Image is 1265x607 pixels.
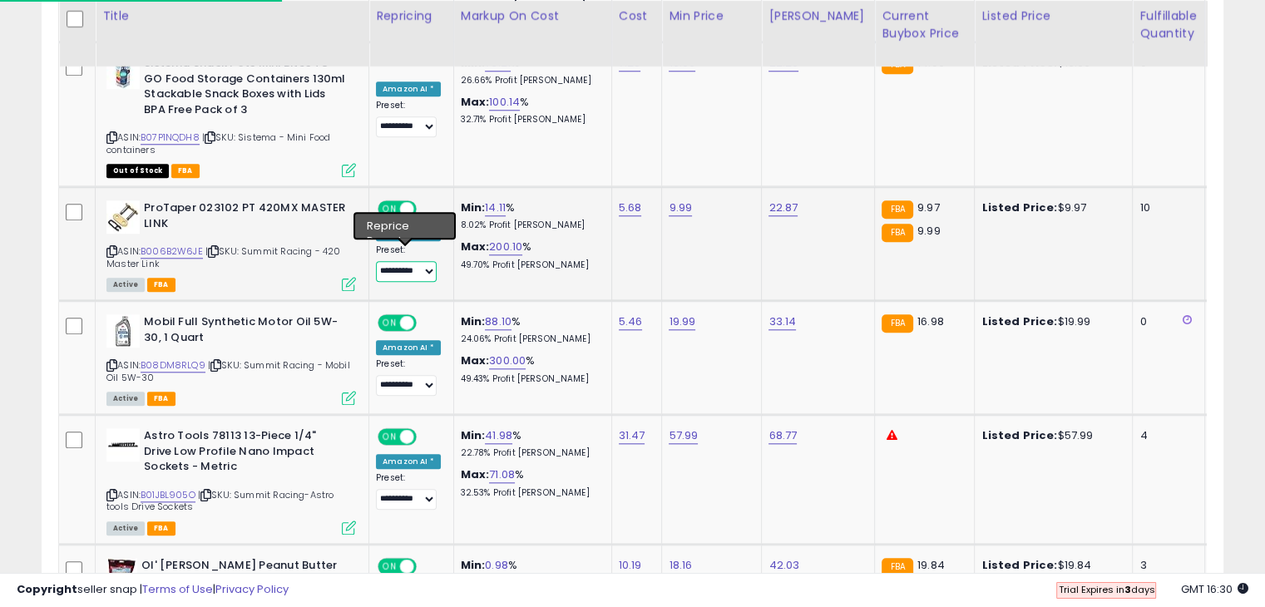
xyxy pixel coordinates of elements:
[489,466,515,483] a: 71.08
[1139,200,1191,215] div: 10
[981,55,1057,71] b: Listed Price:
[768,313,796,330] a: 33.14
[106,358,350,383] span: | SKU: Summit Racing - Mobil Oil 5W-30
[461,95,599,126] div: %
[144,56,346,121] b: Sistema Snack Pots Mini Bites TO GO Food Storage Containers 130ml Stackable Snack Boxes with Lids...
[619,200,642,216] a: 5.68
[461,7,605,25] div: Markup on Cost
[461,56,599,86] div: %
[461,239,490,254] b: Max:
[17,582,289,598] div: seller snap | |
[461,114,599,126] p: 32.71% Profit [PERSON_NAME]
[768,427,797,444] a: 68.77
[106,131,330,155] span: | SKU: Sistema - Mini Food containers
[144,200,346,235] b: ProTaper 023102 PT 420MX MASTER LINK
[917,223,941,239] span: 9.99
[376,226,441,241] div: Amazon AI *
[619,427,645,444] a: 31.47
[917,557,945,573] span: 19.84
[141,244,203,259] a: B006B2W6JE
[461,427,486,443] b: Min:
[461,333,599,345] p: 24.06% Profit [PERSON_NAME]
[461,466,490,482] b: Max:
[461,487,599,499] p: 32.53% Profit [PERSON_NAME]
[461,353,490,368] b: Max:
[106,278,145,292] span: All listings currently available for purchase on Amazon
[461,467,599,498] div: %
[144,428,346,479] b: Astro Tools 78113 13-Piece 1/4" Drive Low Profile Nano Impact Sockets - Metric
[981,427,1057,443] b: Listed Price:
[981,313,1057,329] b: Listed Price:
[141,131,200,145] a: B07P1NQDH8
[461,220,599,231] p: 8.02% Profit [PERSON_NAME]
[489,94,520,111] a: 100.14
[981,200,1057,215] b: Listed Price:
[379,316,400,330] span: ON
[106,200,140,234] img: 31cORZqYbSL._SL40_.jpg
[1124,583,1130,596] b: 3
[141,358,205,373] a: B08DM8RLQ9
[461,447,599,459] p: 22.78% Profit [PERSON_NAME]
[917,200,940,215] span: 9.97
[981,200,1119,215] div: $9.97
[141,488,195,502] a: B01JBL905O
[669,427,698,444] a: 57.99
[106,428,356,533] div: ASIN:
[882,224,912,242] small: FBA
[669,7,754,25] div: Min Price
[619,557,642,574] a: 10.19
[106,56,140,89] img: 41JehyF5Q9L._SL40_.jpg
[147,278,175,292] span: FBA
[1139,314,1191,329] div: 0
[1139,428,1191,443] div: 4
[414,316,441,330] span: OFF
[461,314,599,345] div: %
[106,314,356,403] div: ASIN:
[669,557,692,574] a: 18.16
[461,75,599,86] p: 26.66% Profit [PERSON_NAME]
[106,164,169,178] span: All listings that are currently out of stock and unavailable for purchase on Amazon
[461,259,599,271] p: 49.70% Profit [PERSON_NAME]
[917,313,944,329] span: 16.98
[882,200,912,219] small: FBA
[1058,583,1154,596] span: Trial Expires in days
[461,94,490,110] b: Max:
[981,428,1119,443] div: $57.99
[379,202,400,216] span: ON
[882,7,967,42] div: Current Buybox Price
[106,244,340,269] span: | SKU: Summit Racing - 420 Master Link
[376,358,441,396] div: Preset:
[981,557,1057,573] b: Listed Price:
[376,7,447,25] div: Repricing
[106,428,140,461] img: 31v8JIsmaIL._SL40_.jpg
[106,200,356,289] div: ASIN:
[379,430,400,444] span: ON
[882,314,912,333] small: FBA
[461,200,599,231] div: %
[1181,581,1248,597] span: 2025-10-6 16:30 GMT
[461,55,486,71] b: Min:
[768,7,867,25] div: [PERSON_NAME]
[981,314,1119,329] div: $19.99
[376,454,441,469] div: Amazon AI *
[414,430,441,444] span: OFF
[485,557,508,574] a: 0.98
[619,313,643,330] a: 5.46
[461,353,599,384] div: %
[17,581,77,597] strong: Copyright
[768,557,799,574] a: 42.03
[376,340,441,355] div: Amazon AI *
[461,313,486,329] b: Min:
[144,314,346,349] b: Mobil Full Synthetic Motor Oil 5W-30, 1 Quart
[489,239,522,255] a: 200.10
[669,313,695,330] a: 19.99
[461,428,599,459] div: %
[142,581,213,597] a: Terms of Use
[461,239,599,270] div: %
[461,373,599,385] p: 49.43% Profit [PERSON_NAME]
[102,7,362,25] div: Title
[215,581,289,597] a: Privacy Policy
[376,472,441,510] div: Preset:
[453,1,611,67] th: The percentage added to the cost of goods (COGS) that forms the calculator for Min & Max prices.
[106,488,334,513] span: | SKU: Summit Racing-Astro tools Drive Sockets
